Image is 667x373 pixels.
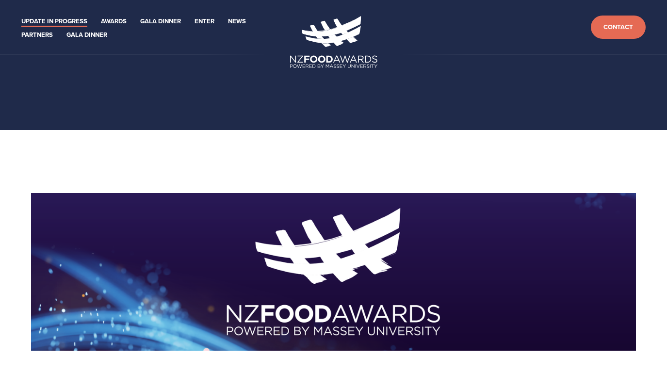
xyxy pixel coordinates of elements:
a: News [228,16,246,27]
a: Gala Dinner [66,30,107,41]
a: Contact [591,16,646,39]
a: Gala Dinner [140,16,181,27]
a: Awards [101,16,127,27]
a: Enter [195,16,214,27]
a: Update in Progress [21,16,87,27]
a: Partners [21,30,53,41]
